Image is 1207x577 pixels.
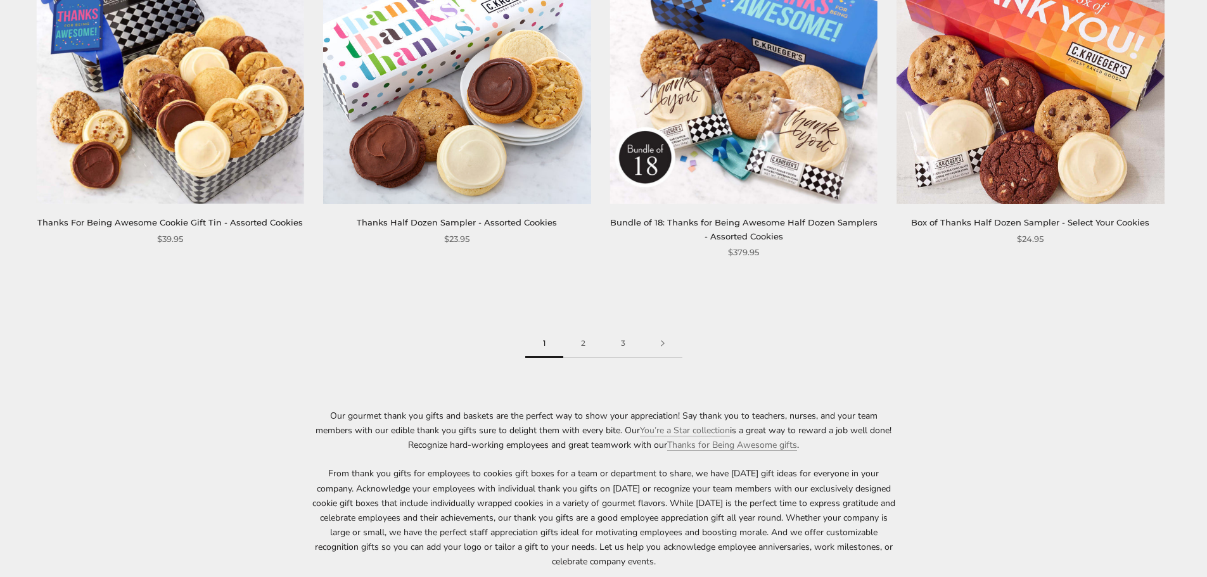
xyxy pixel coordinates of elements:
a: Thanks for Being Awesome gifts [667,439,797,451]
span: $23.95 [444,232,469,246]
span: $24.95 [1017,232,1044,246]
a: Thanks For Being Awesome Cookie Gift Tin - Assorted Cookies [37,217,303,227]
span: $39.95 [157,232,183,246]
a: You’re a Star collection [640,424,730,436]
a: 3 [603,329,643,358]
span: 1 [525,329,563,358]
p: Our gourmet thank you gifts and baskets are the perfect way to show your appreciation! Say thank ... [312,409,895,452]
span: $379.95 [728,246,759,259]
a: 2 [563,329,603,358]
a: Thanks Half Dozen Sampler - Assorted Cookies [357,217,557,227]
a: Box of Thanks Half Dozen Sampler - Select Your Cookies [911,217,1149,227]
a: Next page [643,329,682,358]
p: From thank you gifts for employees to cookies gift boxes for a team or department to share, we ha... [312,466,895,569]
a: Bundle of 18: Thanks for Being Awesome Half Dozen Samplers - Assorted Cookies [610,217,878,241]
